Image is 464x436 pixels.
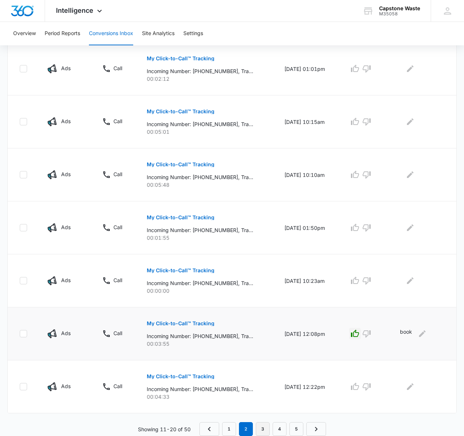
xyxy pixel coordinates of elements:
[147,67,253,75] p: Incoming Number: [PHONE_NUMBER], Tracking Number: [PHONE_NUMBER], Ring To: [PHONE_NUMBER], Caller...
[222,422,236,436] a: Page 1
[61,276,71,284] p: Ads
[147,75,267,83] p: 00:02:12
[147,103,214,120] button: My Click-to-Call™ Tracking
[199,422,219,436] a: Previous Page
[138,425,191,433] p: Showing 11-20 of 50
[404,275,416,287] button: Edit Comments
[61,223,71,231] p: Ads
[404,381,416,393] button: Edit Comments
[147,50,214,67] button: My Click-to-Call™ Tracking
[113,276,122,284] p: Call
[404,169,416,181] button: Edit Comments
[183,22,203,45] button: Settings
[61,382,71,390] p: Ads
[113,329,122,337] p: Call
[61,329,71,337] p: Ads
[199,422,326,436] nav: Pagination
[61,64,71,72] p: Ads
[147,332,253,340] p: Incoming Number: [PHONE_NUMBER], Tracking Number: [PHONE_NUMBER], Ring To: [PHONE_NUMBER], Caller...
[147,109,214,114] p: My Click-to-Call™ Tracking
[61,170,71,178] p: Ads
[56,7,93,14] span: Intelligence
[147,368,214,385] button: My Click-to-Call™ Tracking
[147,287,267,295] p: 00:00:00
[276,254,340,307] td: [DATE] 10:23am
[273,422,287,436] a: Page 4
[147,215,214,220] p: My Click-to-Call™ Tracking
[89,22,133,45] button: Conversions Inbox
[113,117,122,125] p: Call
[147,56,214,61] p: My Click-to-Call™ Tracking
[147,268,214,273] p: My Click-to-Call™ Tracking
[379,11,420,16] div: account id
[147,393,267,401] p: 00:04:33
[276,201,340,254] td: [DATE] 01:50pm
[147,128,267,136] p: 00:05:01
[147,374,214,379] p: My Click-to-Call™ Tracking
[256,422,270,436] a: Page 3
[404,63,416,75] button: Edit Comments
[113,170,122,178] p: Call
[147,279,253,287] p: Incoming Number: [PHONE_NUMBER], Tracking Number: [PHONE_NUMBER], Ring To: [PHONE_NUMBER], Caller...
[147,321,214,326] p: My Click-to-Call™ Tracking
[142,22,175,45] button: Site Analytics
[147,173,253,181] p: Incoming Number: [PHONE_NUMBER], Tracking Number: [PHONE_NUMBER], Ring To: [PHONE_NUMBER], Caller...
[113,223,122,231] p: Call
[147,162,214,167] p: My Click-to-Call™ Tracking
[276,95,340,148] td: [DATE] 10:15am
[45,22,80,45] button: Period Reports
[379,5,420,11] div: account name
[147,234,267,242] p: 00:01:55
[147,209,214,226] button: My Click-to-Call™ Tracking
[13,22,36,45] button: Overview
[147,120,253,128] p: Incoming Number: [PHONE_NUMBER], Tracking Number: [PHONE_NUMBER], Ring To: [PHONE_NUMBER], Caller...
[147,262,214,279] button: My Click-to-Call™ Tracking
[147,156,214,173] button: My Click-to-Call™ Tracking
[276,360,340,413] td: [DATE] 12:22pm
[306,422,326,436] a: Next Page
[113,382,122,390] p: Call
[276,42,340,95] td: [DATE] 01:01pm
[404,222,416,234] button: Edit Comments
[147,385,253,393] p: Incoming Number: [PHONE_NUMBER], Tracking Number: [PHONE_NUMBER], Ring To: [PHONE_NUMBER], Caller...
[61,117,71,125] p: Ads
[239,422,253,436] em: 2
[113,64,122,72] p: Call
[276,148,340,201] td: [DATE] 10:10am
[147,315,214,332] button: My Click-to-Call™ Tracking
[416,328,428,340] button: Edit Comments
[147,181,267,189] p: 00:05:48
[289,422,303,436] a: Page 5
[147,340,267,348] p: 00:03:55
[400,328,412,340] p: book
[147,226,253,234] p: Incoming Number: [PHONE_NUMBER], Tracking Number: [PHONE_NUMBER], Ring To: [PHONE_NUMBER], Caller...
[276,307,340,360] td: [DATE] 12:08pm
[404,116,416,128] button: Edit Comments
